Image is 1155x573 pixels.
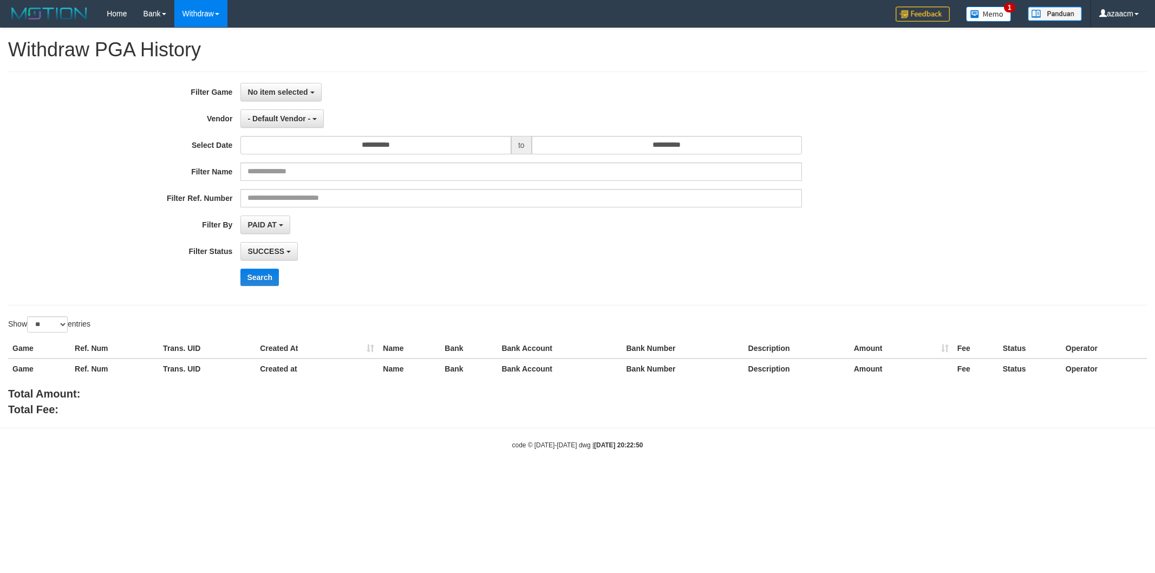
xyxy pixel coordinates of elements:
[8,316,90,333] label: Show entries
[850,359,953,379] th: Amount
[159,338,256,359] th: Trans. UID
[744,338,850,359] th: Description
[744,359,850,379] th: Description
[8,359,70,379] th: Game
[247,114,310,123] span: - Default Vendor -
[622,359,743,379] th: Bank Number
[850,338,953,359] th: Amount
[440,338,497,359] th: Bank
[247,247,284,256] span: SUCCESS
[440,359,497,379] th: Bank
[240,242,298,261] button: SUCCESS
[999,359,1061,379] th: Status
[1061,359,1147,379] th: Operator
[896,6,950,22] img: Feedback.jpg
[999,338,1061,359] th: Status
[8,39,1147,61] h1: Withdraw PGA History
[247,220,276,229] span: PAID AT
[159,359,256,379] th: Trans. UID
[8,403,58,415] b: Total Fee:
[8,338,70,359] th: Game
[27,316,68,333] select: Showentries
[1061,338,1147,359] th: Operator
[379,359,440,379] th: Name
[240,109,324,128] button: - Default Vendor -
[511,136,532,154] span: to
[379,338,440,359] th: Name
[256,338,379,359] th: Created At
[1028,6,1082,21] img: panduan.png
[240,216,290,234] button: PAID AT
[497,359,622,379] th: Bank Account
[8,5,90,22] img: MOTION_logo.png
[240,83,321,101] button: No item selected
[953,338,999,359] th: Fee
[966,6,1012,22] img: Button%20Memo.svg
[240,269,279,286] button: Search
[594,441,643,449] strong: [DATE] 20:22:50
[247,88,308,96] span: No item selected
[70,338,159,359] th: Ref. Num
[70,359,159,379] th: Ref. Num
[622,338,743,359] th: Bank Number
[8,388,80,400] b: Total Amount:
[1004,3,1015,12] span: 1
[953,359,999,379] th: Fee
[497,338,622,359] th: Bank Account
[512,441,643,449] small: code © [DATE]-[DATE] dwg |
[256,359,379,379] th: Created at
